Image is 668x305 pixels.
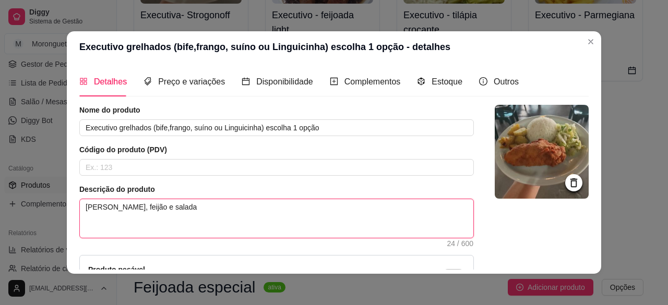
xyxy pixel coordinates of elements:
[330,77,338,86] span: plus-square
[432,77,462,86] span: Estoque
[79,105,474,115] article: Nome do produto
[79,184,474,194] article: Descrição do produto
[79,144,474,155] article: Código do produto (PDV)
[242,77,250,86] span: calendar
[582,33,599,50] button: Close
[256,77,313,86] span: Disponibilidade
[144,77,152,86] span: tags
[79,77,88,86] span: appstore
[158,77,225,86] span: Preço e variações
[344,77,401,86] span: Complementos
[495,105,589,199] img: logo da loja
[94,77,127,86] span: Detalhes
[88,265,145,274] label: Produto pesável
[494,77,519,86] span: Outros
[79,159,474,176] input: Ex.: 123
[479,77,487,86] span: info-circle
[67,31,601,63] header: Executivo grelhados (bife,frango, suíno ou Linguicinha) escolha 1 opção - detalhes
[80,199,473,238] textarea: [PERSON_NAME], feijão e salada
[79,119,474,136] input: Ex.: Hamburguer de costela
[417,77,425,86] span: code-sandbox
